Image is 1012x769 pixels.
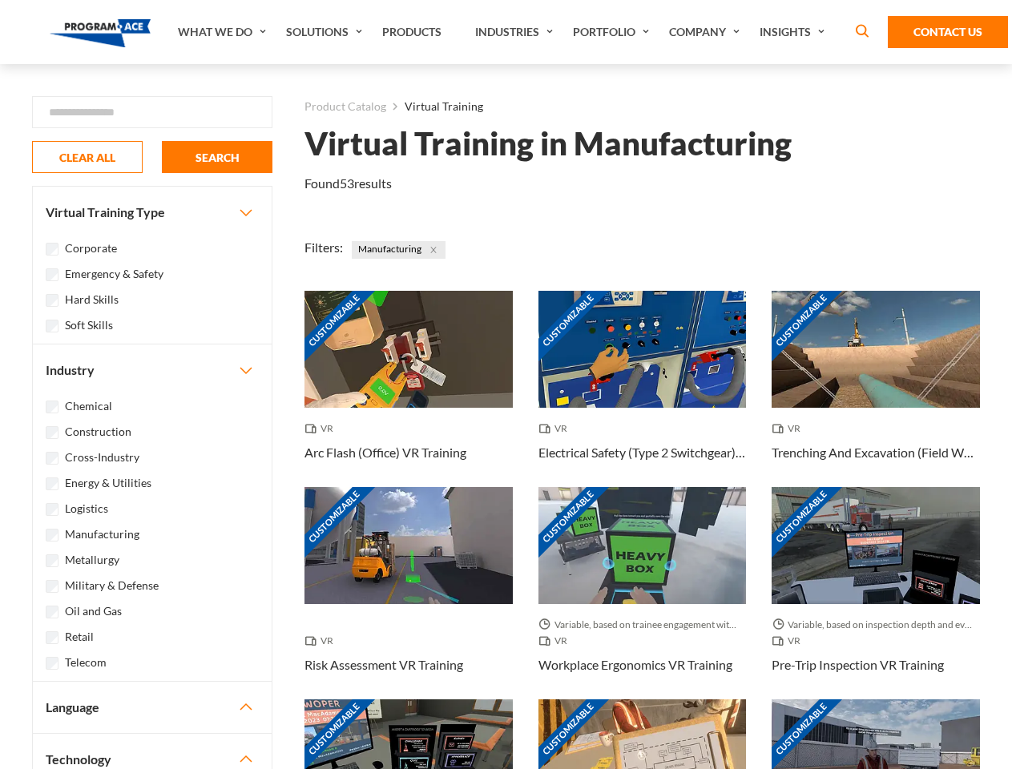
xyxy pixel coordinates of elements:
a: Customizable Thumbnail - Risk Assessment VR Training VR Risk Assessment VR Training [304,487,513,699]
h3: Workplace Ergonomics VR Training [538,655,732,674]
label: Cross-Industry [65,449,139,466]
span: VR [772,421,807,437]
li: Virtual Training [386,96,483,117]
a: Customizable Thumbnail - Electrical Safety (Type 2 Switchgear) VR Training VR Electrical Safety (... [538,291,747,487]
span: VR [304,633,340,649]
input: Retail [46,631,58,644]
label: Oil and Gas [65,602,122,620]
input: Hard Skills [46,294,58,307]
a: Contact Us [888,16,1008,48]
h3: Electrical Safety (Type 2 Switchgear) VR Training [538,443,747,462]
h3: Risk Assessment VR Training [304,655,463,674]
nav: breadcrumb [304,96,980,117]
input: Metallurgy [46,554,58,567]
label: Corporate [65,240,117,257]
input: Military & Defense [46,580,58,593]
span: Variable, based on trainee engagement with exercises. [538,617,747,633]
label: Military & Defense [65,577,159,594]
label: Construction [65,423,131,441]
p: Found results [304,174,392,193]
h3: Arc Flash (Office) VR Training [304,443,466,462]
h3: Trenching And Excavation (Field Work) VR Training [772,443,980,462]
label: Telecom [65,654,107,671]
button: CLEAR ALL [32,141,143,173]
span: Manufacturing [352,241,446,259]
label: Energy & Utilities [65,474,151,492]
label: Metallurgy [65,551,119,569]
h3: Pre-Trip Inspection VR Training [772,655,944,674]
span: VR [538,633,574,649]
input: Oil and Gas [46,606,58,618]
button: Language [33,682,272,733]
input: Energy & Utilities [46,477,58,490]
input: Emergency & Safety [46,268,58,281]
button: Industry [33,344,272,396]
a: Customizable Thumbnail - Workplace Ergonomics VR Training Variable, based on trainee engagement w... [538,487,747,699]
label: Logistics [65,500,108,517]
input: Soft Skills [46,320,58,332]
a: Customizable Thumbnail - Trenching And Excavation (Field Work) VR Training VR Trenching And Excav... [772,291,980,487]
input: Manufacturing [46,529,58,542]
input: Logistics [46,503,58,516]
a: Product Catalog [304,96,386,117]
input: Construction [46,426,58,439]
label: Emergency & Safety [65,265,163,283]
input: Chemical [46,401,58,413]
label: Soft Skills [65,316,113,334]
img: Program-Ace [50,19,151,47]
label: Manufacturing [65,525,139,543]
input: Telecom [46,657,58,670]
span: VR [538,421,574,437]
span: Variable, based on inspection depth and event interaction. [772,617,980,633]
label: Hard Skills [65,291,119,308]
a: Customizable Thumbnail - Pre-Trip Inspection VR Training Variable, based on inspection depth and ... [772,487,980,699]
button: Virtual Training Type [33,187,272,238]
span: VR [304,421,340,437]
label: Chemical [65,397,112,415]
span: Filters: [304,240,343,255]
button: Close [425,241,442,259]
span: VR [772,633,807,649]
em: 53 [340,175,354,191]
h1: Virtual Training in Manufacturing [304,130,792,158]
a: Customizable Thumbnail - Arc Flash (Office) VR Training VR Arc Flash (Office) VR Training [304,291,513,487]
input: Cross-Industry [46,452,58,465]
label: Retail [65,628,94,646]
input: Corporate [46,243,58,256]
